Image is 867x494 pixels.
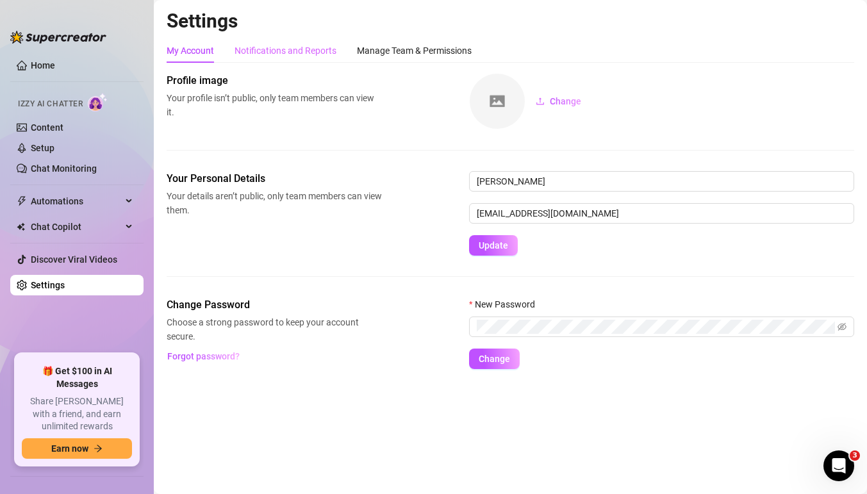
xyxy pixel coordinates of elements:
span: Automations [31,191,122,211]
span: Choose a strong password to keep your account secure. [167,315,382,343]
span: Forgot password? [167,351,240,361]
label: New Password [469,297,543,311]
span: arrow-right [94,444,103,453]
span: Change Password [167,297,382,313]
span: Your Personal Details [167,171,382,186]
img: square-placeholder.png [470,74,525,129]
a: Discover Viral Videos [31,254,117,265]
img: Chat Copilot [17,222,25,231]
button: Change [525,91,591,111]
span: Profile image [167,73,382,88]
span: Chat Copilot [31,217,122,237]
iframe: Intercom live chat [823,450,854,481]
span: Your details aren’t public, only team members can view them. [167,189,382,217]
span: Change [479,354,510,364]
input: New Password [477,320,835,334]
img: logo-BBDzfeDw.svg [10,31,106,44]
span: Share [PERSON_NAME] with a friend, and earn unlimited rewards [22,395,132,433]
input: Enter new email [469,203,854,224]
span: eye-invisible [838,322,846,331]
button: Change [469,349,520,369]
a: Home [31,60,55,70]
span: Earn now [51,443,88,454]
span: 🎁 Get $100 in AI Messages [22,365,132,390]
span: Your profile isn’t public, only team members can view it. [167,91,382,119]
a: Chat Monitoring [31,163,97,174]
span: Izzy AI Chatter [18,98,83,110]
a: Settings [31,280,65,290]
div: My Account [167,44,214,58]
div: Manage Team & Permissions [357,44,472,58]
img: AI Chatter [88,93,108,111]
h2: Settings [167,9,854,33]
span: 3 [850,450,860,461]
span: Change [550,96,581,106]
button: Update [469,235,518,256]
input: Enter name [469,171,854,192]
span: thunderbolt [17,196,27,206]
button: Earn nowarrow-right [22,438,132,459]
span: Update [479,240,508,251]
button: Forgot password? [167,346,240,366]
a: Setup [31,143,54,153]
span: upload [536,97,545,106]
a: Content [31,122,63,133]
div: Notifications and Reports [235,44,336,58]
